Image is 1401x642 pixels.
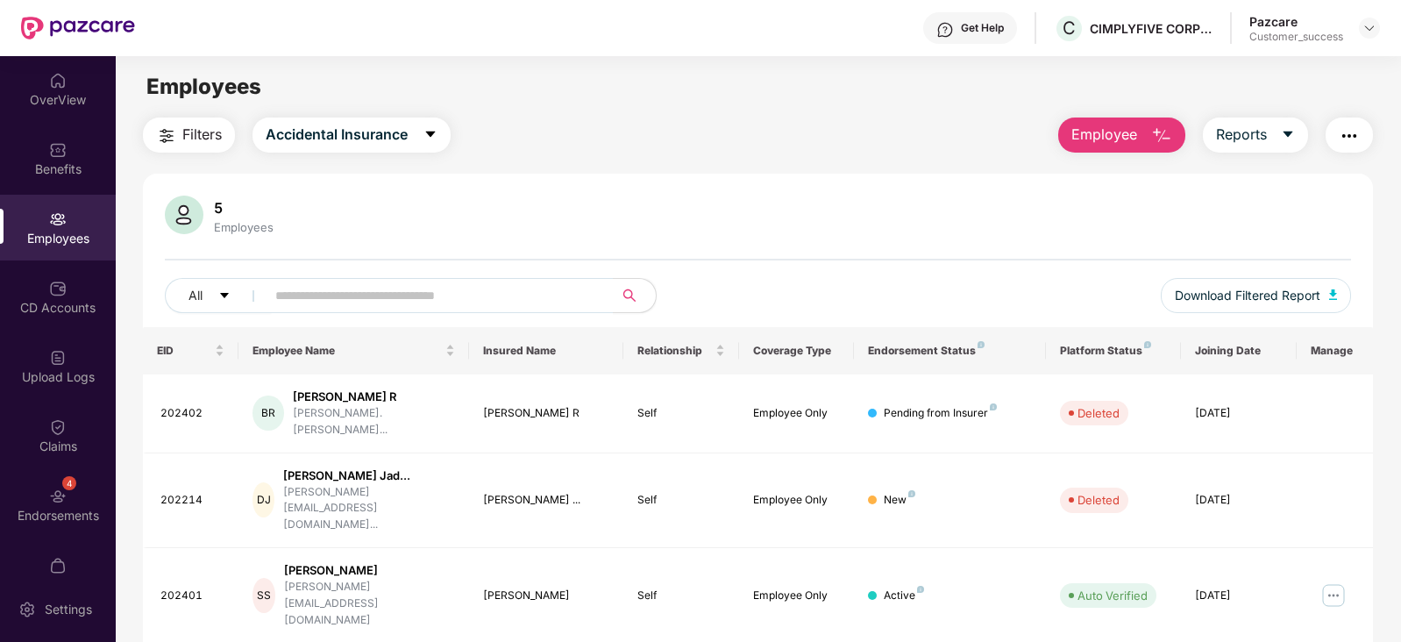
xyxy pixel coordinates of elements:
[1195,492,1283,509] div: [DATE]
[293,405,456,439] div: [PERSON_NAME].[PERSON_NAME]...
[1151,125,1172,146] img: svg+xml;base64,PHN2ZyB4bWxucz0iaHR0cDovL3d3dy53My5vcmcvMjAwMC9zdmciIHhtbG5zOnhsaW5rPSJodHRwOi8vd3...
[483,588,608,604] div: [PERSON_NAME]
[1203,118,1308,153] button: Reportscaret-down
[637,344,712,358] span: Relationship
[1058,118,1185,153] button: Employee
[146,74,261,99] span: Employees
[423,127,437,143] span: caret-down
[218,289,231,303] span: caret-down
[637,492,725,509] div: Self
[884,588,924,604] div: Active
[1195,588,1283,604] div: [DATE]
[753,492,841,509] div: Employee Only
[1144,341,1151,348] img: svg+xml;base64,PHN2ZyB4bWxucz0iaHR0cDovL3d3dy53My5vcmcvMjAwMC9zdmciIHdpZHRoPSI4IiBoZWlnaHQ9IjgiIH...
[238,327,469,374] th: Employee Name
[252,578,275,613] div: SS
[165,278,272,313] button: Allcaret-down
[21,17,135,39] img: New Pazcare Logo
[143,327,239,374] th: EID
[1249,13,1343,30] div: Pazcare
[483,492,608,509] div: [PERSON_NAME] ...
[49,280,67,297] img: svg+xml;base64,PHN2ZyBpZD0iQ0RfQWNjb3VudHMiIGRhdGEtbmFtZT0iQ0QgQWNjb3VudHMiIHhtbG5zPSJodHRwOi8vd3...
[1060,344,1167,358] div: Platform Status
[188,286,203,305] span: All
[283,467,455,484] div: [PERSON_NAME] Jad...
[483,405,608,422] div: [PERSON_NAME] R
[936,21,954,39] img: svg+xml;base64,PHN2ZyBpZD0iSGVscC0zMngzMiIgeG1sbnM9Imh0dHA6Ly93d3cudzMub3JnLzIwMDAvc3ZnIiB3aWR0aD...
[182,124,222,146] span: Filters
[961,21,1004,35] div: Get Help
[49,72,67,89] img: svg+xml;base64,PHN2ZyBpZD0iSG9tZSIgeG1sbnM9Imh0dHA6Ly93d3cudzMub3JnLzIwMDAvc3ZnIiB3aWR0aD0iMjAiIG...
[283,484,455,534] div: [PERSON_NAME][EMAIL_ADDRESS][DOMAIN_NAME]...
[49,488,67,505] img: svg+xml;base64,PHN2ZyBpZD0iRW5kb3JzZW1lbnRzIiB4bWxucz0iaHR0cDovL3d3dy53My5vcmcvMjAwMC9zdmciIHdpZH...
[252,482,274,517] div: DJ
[210,220,277,234] div: Employees
[739,327,855,374] th: Coverage Type
[868,344,1032,358] div: Endorsement Status
[160,492,225,509] div: 202214
[884,405,997,422] div: Pending from Insurer
[1077,491,1120,509] div: Deleted
[210,199,277,217] div: 5
[18,601,36,618] img: svg+xml;base64,PHN2ZyBpZD0iU2V0dGluZy0yMHgyMCIgeG1sbnM9Imh0dHA6Ly93d3cudzMub3JnLzIwMDAvc3ZnIiB3aW...
[49,210,67,228] img: svg+xml;base64,PHN2ZyBpZD0iRW1wbG95ZWVzIiB4bWxucz0iaHR0cDovL3d3dy53My5vcmcvMjAwMC9zdmciIHdpZHRoPS...
[62,476,76,490] div: 4
[917,586,924,593] img: svg+xml;base64,PHN2ZyB4bWxucz0iaHR0cDovL3d3dy53My5vcmcvMjAwMC9zdmciIHdpZHRoPSI4IiBoZWlnaHQ9IjgiIH...
[753,588,841,604] div: Employee Only
[284,562,456,579] div: [PERSON_NAME]
[623,327,739,374] th: Relationship
[1077,587,1148,604] div: Auto Verified
[978,341,985,348] img: svg+xml;base64,PHN2ZyB4bWxucz0iaHR0cDovL3d3dy53My5vcmcvMjAwMC9zdmciIHdpZHRoPSI4IiBoZWlnaHQ9IjgiIH...
[143,118,235,153] button: Filters
[1181,327,1297,374] th: Joining Date
[1329,289,1338,300] img: svg+xml;base64,PHN2ZyB4bWxucz0iaHR0cDovL3d3dy53My5vcmcvMjAwMC9zdmciIHhtbG5zOnhsaW5rPSJodHRwOi8vd3...
[637,588,725,604] div: Self
[1090,20,1213,37] div: CIMPLYFIVE CORPORATE SECRETARIAL SERVICES PRIVATE
[753,405,841,422] div: Employee Only
[1297,327,1374,374] th: Manage
[156,125,177,146] img: svg+xml;base64,PHN2ZyB4bWxucz0iaHR0cDovL3d3dy53My5vcmcvMjAwMC9zdmciIHdpZHRoPSIyNCIgaGVpZ2h0PSIyNC...
[1281,127,1295,143] span: caret-down
[1161,278,1352,313] button: Download Filtered Report
[160,588,225,604] div: 202401
[908,490,915,497] img: svg+xml;base64,PHN2ZyB4bWxucz0iaHR0cDovL3d3dy53My5vcmcvMjAwMC9zdmciIHdpZHRoPSI4IiBoZWlnaHQ9IjgiIH...
[884,492,915,509] div: New
[252,396,283,431] div: BR
[637,405,725,422] div: Self
[469,327,622,374] th: Insured Name
[1195,405,1283,422] div: [DATE]
[49,349,67,367] img: svg+xml;base64,PHN2ZyBpZD0iVXBsb2FkX0xvZ3MiIGRhdGEtbmFtZT0iVXBsb2FkIExvZ3MiIHhtbG5zPSJodHRwOi8vd3...
[1216,124,1267,146] span: Reports
[284,579,456,629] div: [PERSON_NAME][EMAIL_ADDRESS][DOMAIN_NAME]
[252,344,442,358] span: Employee Name
[1319,581,1348,610] img: manageButton
[613,278,657,313] button: search
[1071,124,1137,146] span: Employee
[39,601,97,618] div: Settings
[252,118,451,153] button: Accidental Insurancecaret-down
[49,141,67,159] img: svg+xml;base64,PHN2ZyBpZD0iQmVuZWZpdHMiIHhtbG5zPSJodHRwOi8vd3d3LnczLm9yZy8yMDAwL3N2ZyIgd2lkdGg9Ij...
[1175,286,1320,305] span: Download Filtered Report
[613,289,647,303] span: search
[990,403,997,410] img: svg+xml;base64,PHN2ZyB4bWxucz0iaHR0cDovL3d3dy53My5vcmcvMjAwMC9zdmciIHdpZHRoPSI4IiBoZWlnaHQ9IjgiIH...
[1339,125,1360,146] img: svg+xml;base64,PHN2ZyB4bWxucz0iaHR0cDovL3d3dy53My5vcmcvMjAwMC9zdmciIHdpZHRoPSIyNCIgaGVpZ2h0PSIyNC...
[157,344,212,358] span: EID
[49,557,67,574] img: svg+xml;base64,PHN2ZyBpZD0iTXlfT3JkZXJzIiBkYXRhLW5hbWU9Ik15IE9yZGVycyIgeG1sbnM9Imh0dHA6Ly93d3cudz...
[266,124,408,146] span: Accidental Insurance
[160,405,225,422] div: 202402
[293,389,456,405] div: [PERSON_NAME] R
[1063,18,1076,39] span: C
[1362,21,1376,35] img: svg+xml;base64,PHN2ZyBpZD0iRHJvcGRvd24tMzJ4MzIiIHhtbG5zPSJodHRwOi8vd3d3LnczLm9yZy8yMDAwL3N2ZyIgd2...
[1249,30,1343,44] div: Customer_success
[165,196,203,234] img: svg+xml;base64,PHN2ZyB4bWxucz0iaHR0cDovL3d3dy53My5vcmcvMjAwMC9zdmciIHhtbG5zOnhsaW5rPSJodHRwOi8vd3...
[1077,404,1120,422] div: Deleted
[49,418,67,436] img: svg+xml;base64,PHN2ZyBpZD0iQ2xhaW0iIHhtbG5zPSJodHRwOi8vd3d3LnczLm9yZy8yMDAwL3N2ZyIgd2lkdGg9IjIwIi...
